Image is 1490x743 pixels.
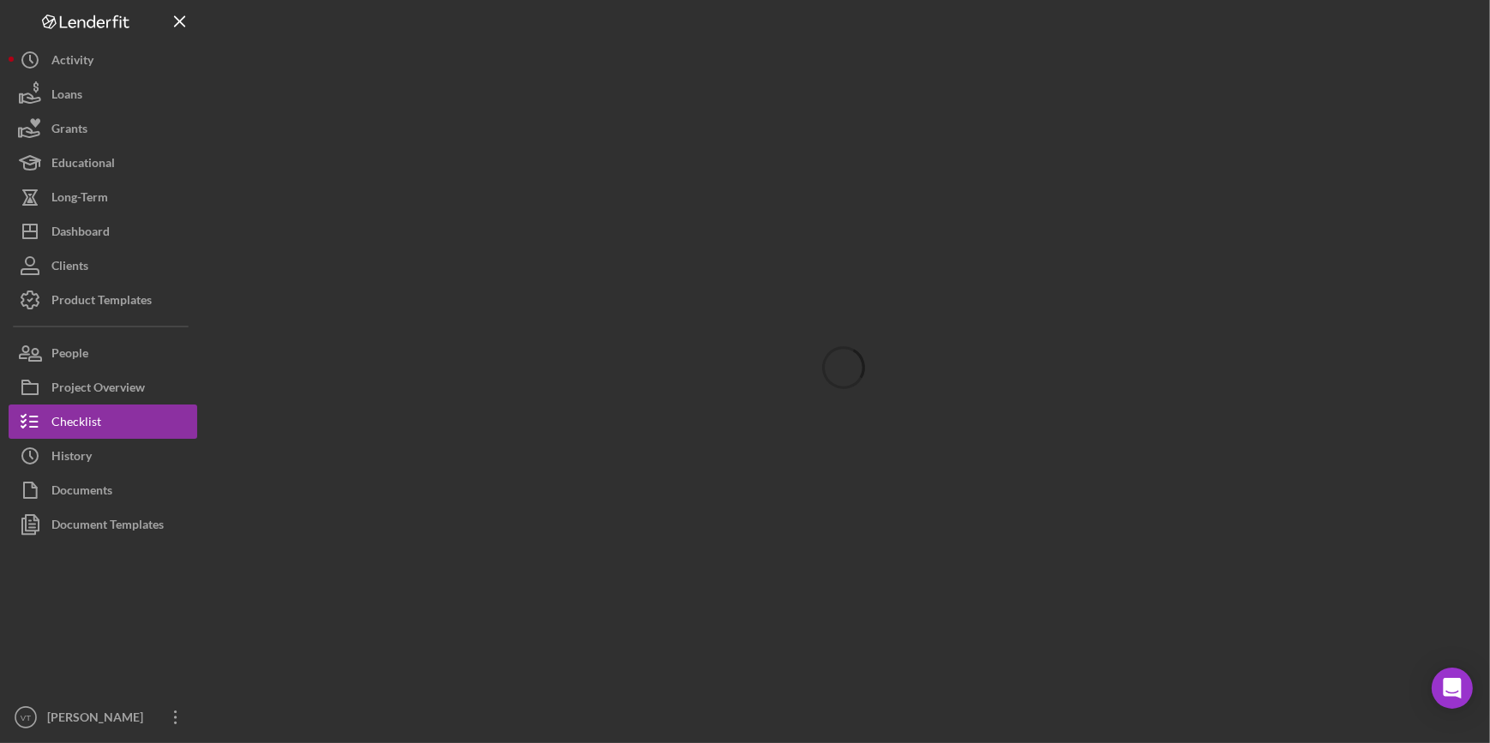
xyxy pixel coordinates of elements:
div: Project Overview [51,370,145,409]
div: Educational [51,146,115,184]
div: Loans [51,77,82,116]
div: Clients [51,249,88,287]
div: Open Intercom Messenger [1432,668,1473,709]
button: Product Templates [9,283,197,317]
button: People [9,336,197,370]
div: Grants [51,111,87,150]
div: People [51,336,88,374]
button: Loans [9,77,197,111]
div: Long-Term [51,180,108,219]
div: Activity [51,43,93,81]
div: Documents [51,473,112,512]
div: [PERSON_NAME] [43,700,154,739]
text: VT [21,713,31,722]
div: Dashboard [51,214,110,253]
button: Activity [9,43,197,77]
button: Grants [9,111,197,146]
div: Document Templates [51,507,164,546]
button: Educational [9,146,197,180]
button: Dashboard [9,214,197,249]
div: Checklist [51,404,101,443]
button: VT[PERSON_NAME] [9,700,197,734]
button: Clients [9,249,197,283]
button: Document Templates [9,507,197,542]
button: Checklist [9,404,197,439]
button: Long-Term [9,180,197,214]
button: History [9,439,197,473]
div: History [51,439,92,477]
button: Documents [9,473,197,507]
div: Product Templates [51,283,152,321]
button: Project Overview [9,370,197,404]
